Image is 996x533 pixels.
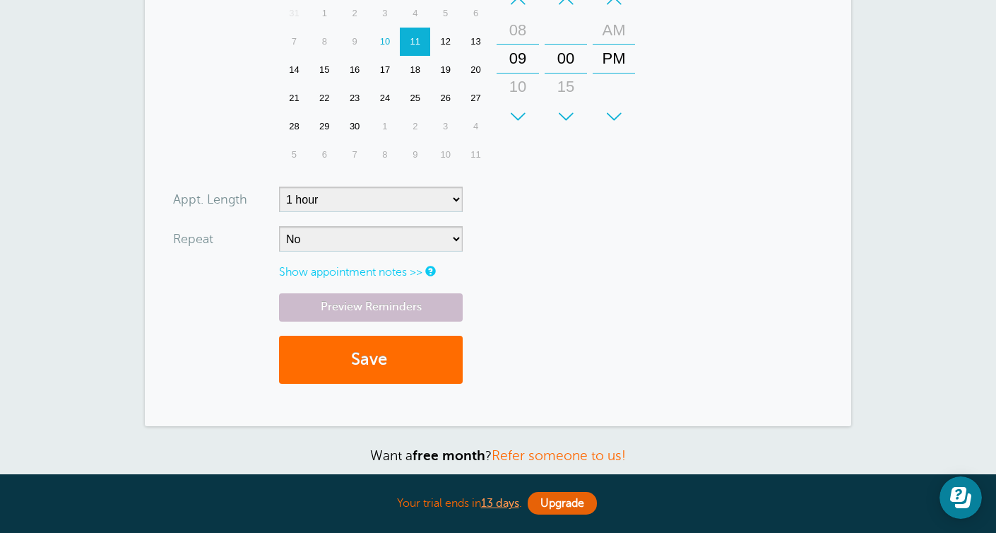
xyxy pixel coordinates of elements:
[939,476,982,519] iframe: Resource center
[461,112,491,141] div: 4
[400,56,430,84] div: Thursday, September 18
[400,112,430,141] div: Thursday, October 2
[370,84,401,112] div: 24
[430,84,461,112] div: 26
[279,84,309,112] div: Sunday, September 21
[309,84,340,112] div: Monday, September 22
[400,28,430,56] div: 11
[340,84,370,112] div: 23
[370,56,401,84] div: Wednesday, September 17
[400,84,430,112] div: 25
[309,56,340,84] div: Monday, September 15
[461,28,491,56] div: 13
[370,141,401,169] div: Wednesday, October 8
[309,112,340,141] div: Monday, September 29
[279,84,309,112] div: 21
[400,56,430,84] div: 18
[501,16,535,45] div: 08
[173,193,247,206] label: Appt. Length
[430,84,461,112] div: Friday, September 26
[145,447,851,464] p: Want a ?
[413,448,485,463] strong: free month
[430,141,461,169] div: 10
[430,112,461,141] div: Friday, October 3
[279,266,422,279] a: Show appointment notes >>
[340,56,370,84] div: Tuesday, September 16
[340,84,370,112] div: Tuesday, September 23
[370,28,401,56] div: 10
[430,141,461,169] div: Friday, October 10
[461,56,491,84] div: 20
[309,28,340,56] div: Monday, September 8
[481,497,519,510] a: 13 days
[309,112,340,141] div: 29
[145,488,851,519] div: Your trial ends in .
[528,492,597,515] a: Upgrade
[370,141,401,169] div: 8
[461,56,491,84] div: Saturday, September 20
[461,28,491,56] div: Saturday, September 13
[400,141,430,169] div: Thursday, October 9
[279,141,309,169] div: 5
[370,56,401,84] div: 17
[430,112,461,141] div: 3
[279,28,309,56] div: 7
[340,112,370,141] div: 30
[400,84,430,112] div: Thursday, September 25
[279,56,309,84] div: 14
[370,112,401,141] div: Wednesday, October 1
[370,112,401,141] div: 1
[549,45,583,73] div: 00
[279,56,309,84] div: Sunday, September 14
[430,28,461,56] div: 12
[279,141,309,169] div: Sunday, October 5
[400,112,430,141] div: 2
[430,56,461,84] div: 19
[340,112,370,141] div: Tuesday, September 30
[340,28,370,56] div: 9
[597,16,631,45] div: AM
[340,28,370,56] div: Tuesday, September 9
[400,28,430,56] div: Thursday, September 11
[340,141,370,169] div: 7
[549,73,583,101] div: 15
[309,56,340,84] div: 15
[461,141,491,169] div: Saturday, October 11
[501,45,535,73] div: 09
[173,233,213,245] label: Repeat
[309,141,340,169] div: Monday, October 6
[279,112,309,141] div: 28
[370,28,401,56] div: Today, Wednesday, September 10
[425,266,434,276] a: Notes are for internal use only, and are not visible to your clients.
[501,101,535,129] div: 11
[549,101,583,129] div: 30
[461,84,491,112] div: 27
[501,73,535,101] div: 10
[279,28,309,56] div: Sunday, September 7
[597,45,631,73] div: PM
[279,336,463,385] button: Save
[340,56,370,84] div: 16
[309,28,340,56] div: 8
[492,448,626,463] a: Refer someone to us!
[370,84,401,112] div: Wednesday, September 24
[309,84,340,112] div: 22
[279,293,463,321] a: Preview Reminders
[430,56,461,84] div: Friday, September 19
[309,141,340,169] div: 6
[461,84,491,112] div: Saturday, September 27
[430,28,461,56] div: Friday, September 12
[340,141,370,169] div: Tuesday, October 7
[279,112,309,141] div: Sunday, September 28
[461,112,491,141] div: Saturday, October 4
[461,141,491,169] div: 11
[400,141,430,169] div: 9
